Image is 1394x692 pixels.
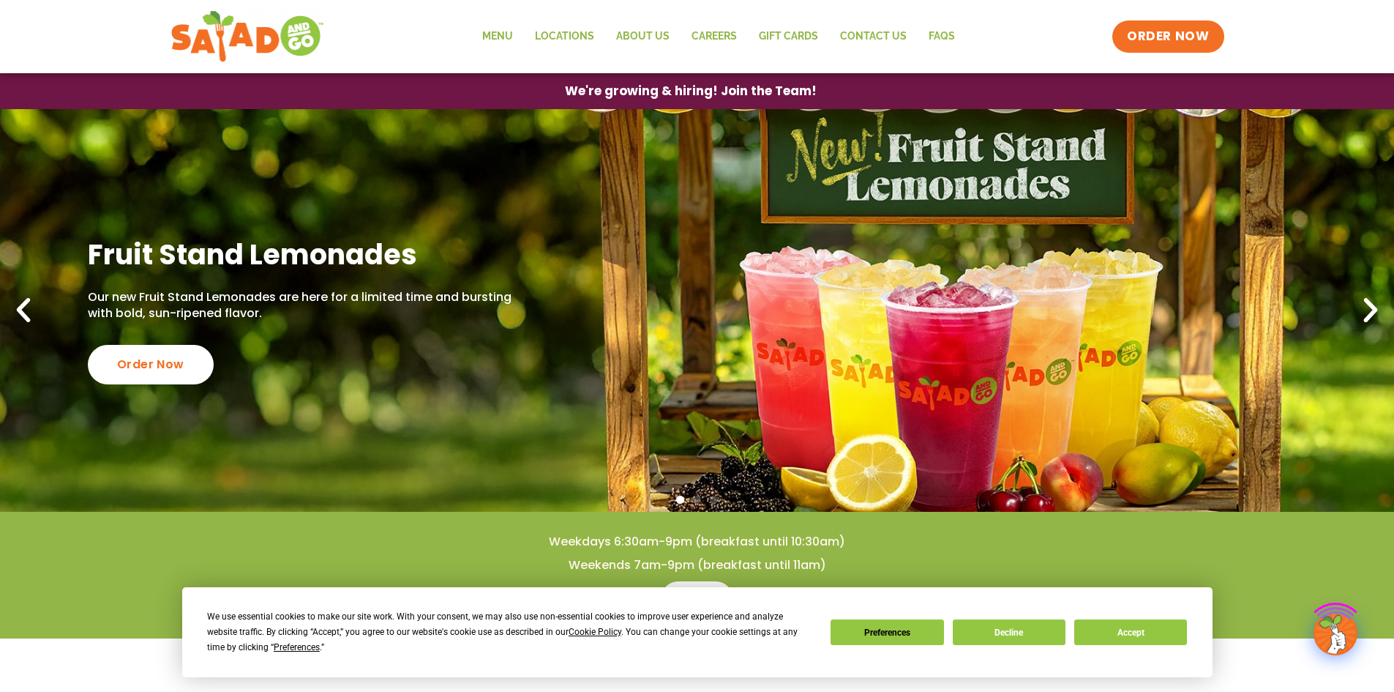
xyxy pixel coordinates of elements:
[605,20,681,53] a: About Us
[681,20,748,53] a: Careers
[569,627,621,637] span: Cookie Policy
[29,557,1365,573] h4: Weekends 7am-9pm (breakfast until 11am)
[661,581,733,617] a: Menu
[524,20,605,53] a: Locations
[88,345,214,384] div: Order Now
[918,20,966,53] a: FAQs
[29,534,1365,550] h4: Weekdays 6:30am-9pm (breakfast until 10:30am)
[182,587,1213,677] div: Cookie Consent Prompt
[7,294,40,327] div: Previous slide
[170,7,325,66] img: new-SAG-logo-768×292
[1127,28,1209,45] span: ORDER NOW
[1074,620,1187,645] button: Accept
[693,496,701,504] span: Go to slide 2
[1354,294,1387,327] div: Next slide
[953,620,1065,645] button: Decline
[88,289,519,322] p: Our new Fruit Stand Lemonades are here for a limited time and bursting with bold, sun-ripened fla...
[829,20,918,53] a: Contact Us
[748,20,829,53] a: GIFT CARDS
[831,620,943,645] button: Preferences
[710,496,718,504] span: Go to slide 3
[543,74,839,108] a: We're growing & hiring! Join the Team!
[471,20,524,53] a: Menu
[676,496,684,504] span: Go to slide 1
[565,85,817,97] span: We're growing & hiring! Join the Team!
[88,237,519,272] h2: Fruit Stand Lemonades
[274,642,320,652] span: Preferences
[207,609,813,655] div: We use essential cookies to make our site work. With your consent, we may also use non-essential ...
[1112,21,1224,53] a: ORDER NOW
[471,20,966,53] nav: Menu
